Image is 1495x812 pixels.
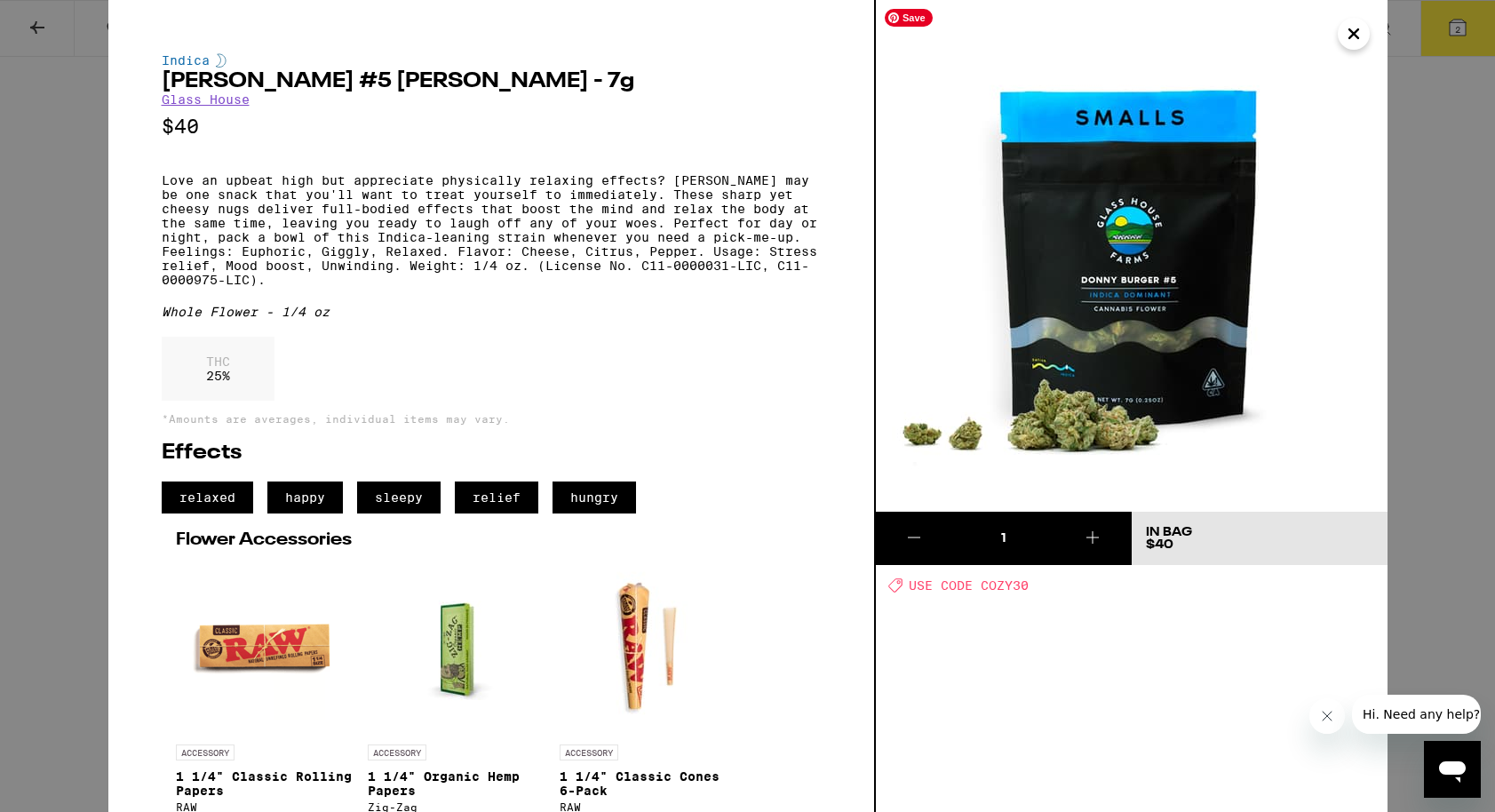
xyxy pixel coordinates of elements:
div: Indica [162,53,821,68]
p: 1 1/4" Classic Cones 6-Pack [560,769,737,798]
img: Zig-Zag - 1 1/4" Organic Hemp Papers [368,558,545,736]
p: 1 1/4" Organic Hemp Papers [368,769,545,798]
img: RAW - 1 1/4" Classic Rolling Papers [176,558,354,736]
p: Love an upbeat high but appreciate physically relaxing effects? [PERSON_NAME] may be one snack th... [162,173,821,287]
iframe: Close message [1309,698,1345,734]
iframe: Button to launch messaging window [1424,741,1481,798]
p: ACCESSORY [176,744,235,760]
span: $40 [1146,538,1173,551]
img: indicaColor.svg [216,53,227,68]
p: *Amounts are averages, individual items may vary. [162,413,821,425]
span: hungry [553,482,636,513]
iframe: Message from company [1352,695,1481,734]
h2: Flower Accessories [176,531,807,549]
div: Whole Flower - 1/4 oz [162,305,821,319]
p: ACCESSORY [560,744,618,760]
button: In Bag$40 [1132,512,1388,565]
span: USE CODE COZY30 [909,578,1029,593]
a: Glass House [162,92,250,107]
p: $40 [162,115,821,138]
p: 1 1/4" Classic Rolling Papers [176,769,354,798]
span: sleepy [357,482,441,513]
span: Save [885,9,933,27]
h2: [PERSON_NAME] #5 [PERSON_NAME] - 7g [162,71,821,92]
span: relief [455,482,538,513]
p: ACCESSORY [368,744,426,760]
button: Close [1338,18,1370,50]
h2: Effects [162,442,821,464]
div: 1 [952,529,1054,547]
div: In Bag [1146,526,1192,538]
span: relaxed [162,482,253,513]
div: 25 % [162,337,274,401]
p: THC [206,354,230,369]
span: happy [267,482,343,513]
img: RAW - 1 1/4" Classic Cones 6-Pack [560,558,737,736]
